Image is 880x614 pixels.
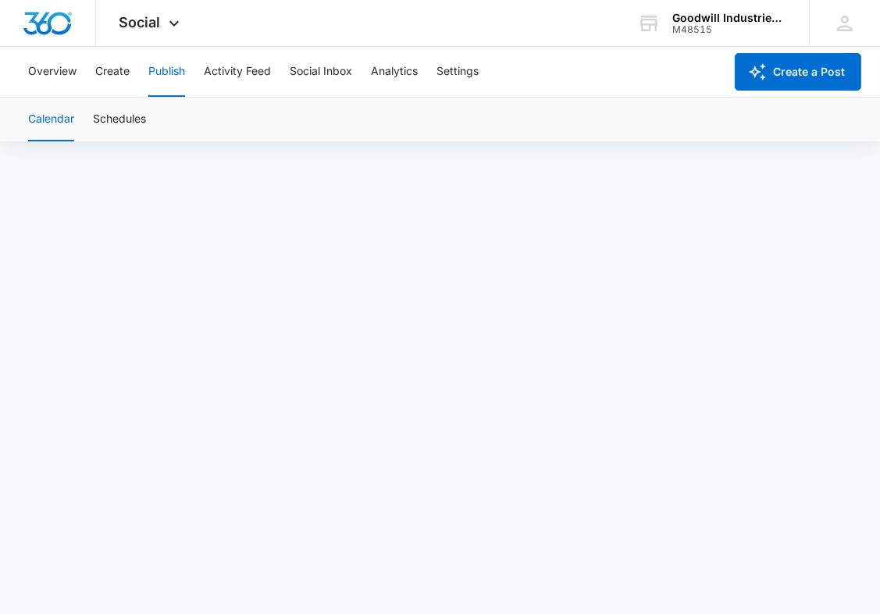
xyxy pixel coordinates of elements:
div: account id [672,24,786,35]
span: Social [119,14,161,30]
button: Settings [436,47,479,97]
button: Schedules [93,98,146,141]
button: Calendar [28,98,74,141]
button: Publish [148,47,185,97]
button: Overview [28,47,77,97]
button: Social Inbox [290,47,352,97]
button: Create [95,47,130,97]
button: Activity Feed [204,47,271,97]
button: Create a Post [735,53,861,91]
button: Analytics [371,47,418,97]
div: account name [672,12,786,24]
